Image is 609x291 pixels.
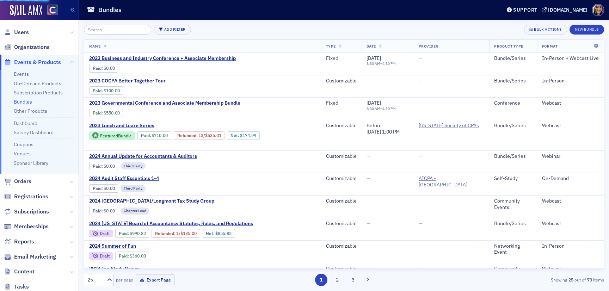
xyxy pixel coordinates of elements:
[89,109,123,117] div: Paid: 2 - $55000
[136,274,175,285] button: Export Page
[542,100,599,106] div: Webcast
[14,208,49,216] span: Subscriptions
[14,120,37,126] a: Dashboard
[89,162,118,170] div: Paid: 0 - $0
[382,61,396,66] time: 4:30 PM
[89,252,113,260] div: Draft
[14,193,48,200] span: Registrations
[14,58,61,66] span: Events & Products
[84,25,151,35] input: Search…
[93,110,101,116] a: Paid
[203,229,235,237] div: Net: $85582
[419,123,483,129] span: Colorado Society of CPAs
[524,25,567,35] button: Bulk Actions
[87,276,103,284] div: 25
[93,66,104,71] span: :
[542,153,599,160] div: Webinar
[4,58,61,66] a: Events & Products
[100,231,110,235] div: Draft
[141,133,150,138] a: Paid
[93,208,104,213] span: :
[382,106,396,111] time: 4:30 PM
[542,55,599,62] div: In-Person + Webcast Live
[4,208,49,216] a: Subscriptions
[14,80,61,87] a: On-Demand Products
[89,184,118,193] div: Paid: 0 - $0
[115,229,149,237] div: Paid: 9 - $99082
[93,66,101,71] a: Paid
[367,61,396,66] div: –
[494,266,532,278] div: Community Events
[14,283,29,291] span: Tasks
[89,86,123,95] div: Paid: 7 - $10000
[367,106,380,111] time: 8:30 AM
[240,133,256,138] span: $174.99
[89,243,221,249] a: 2024 Summer of Fun
[180,231,197,236] span: $135.00
[4,193,48,200] a: Registrations
[4,223,49,230] a: Memberships
[494,123,532,129] div: Bundle/Series
[331,274,343,286] button: 2
[89,198,221,204] a: 2024 [GEOGRAPHIC_DATA]/Longmont Tax Study Group
[230,133,240,138] span: Net :
[215,231,232,236] span: $855.82
[89,55,236,62] a: 2023 Business and Industry Conference + Associate Membership
[89,175,217,182] a: 2024 Audit Staff Essentials 1-4
[14,238,34,246] span: Reports
[326,78,357,84] div: Customizable
[89,266,208,272] a: 2024 Tax Study Group
[14,253,56,261] span: Email Marketing
[14,71,29,77] a: Events
[4,268,35,275] a: Content
[119,253,130,259] span: :
[570,26,604,32] a: New Bundle
[100,254,110,258] div: Draft
[121,162,146,169] div: Third Party
[542,266,599,272] div: Webcast
[42,5,58,17] a: View Homepage
[89,221,253,227] span: 2024 Colorado Board of Accountancy Statutes, Rules, and Regulations
[14,108,47,114] a: Other Products
[93,186,101,191] a: Paid
[115,252,149,260] div: Paid: 23 - $36000
[494,44,523,49] span: Product Type
[419,198,423,204] span: —
[542,7,590,12] button: [DOMAIN_NAME]
[494,78,532,84] div: Bundle/Series
[586,277,593,283] strong: 73
[93,163,104,169] span: :
[119,253,128,259] a: Paid
[567,277,574,283] strong: 25
[326,100,357,106] div: Fixed
[315,274,327,286] button: 1
[154,25,191,35] button: Add Filter
[542,221,599,227] div: Webcast
[14,43,50,51] span: Organizations
[419,243,423,249] span: —
[205,133,221,138] span: $535.01
[104,186,115,191] span: $0.00
[137,131,171,140] div: Paid: 10 - $71000
[141,133,152,138] span: :
[326,55,357,62] div: Fixed
[542,175,599,182] div: On-Demand
[89,64,118,72] div: Paid: 10 - $0
[10,5,42,16] img: SailAMX
[534,27,561,31] div: Bulk Actions
[130,231,146,236] span: $990.82
[367,122,400,135] span: Before
[47,5,58,16] img: SailAMX
[104,208,115,213] span: $0.00
[119,231,130,236] span: :
[206,231,215,236] span: Net :
[104,163,115,169] span: $0.00
[89,123,208,129] span: 2023 Lunch and Learn Series
[4,283,29,291] a: Tasks
[93,110,104,116] span: :
[89,100,240,106] a: 2023 Governmental Conference and Associate Membership Bundle
[326,153,357,160] div: Customizable
[419,100,423,106] span: —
